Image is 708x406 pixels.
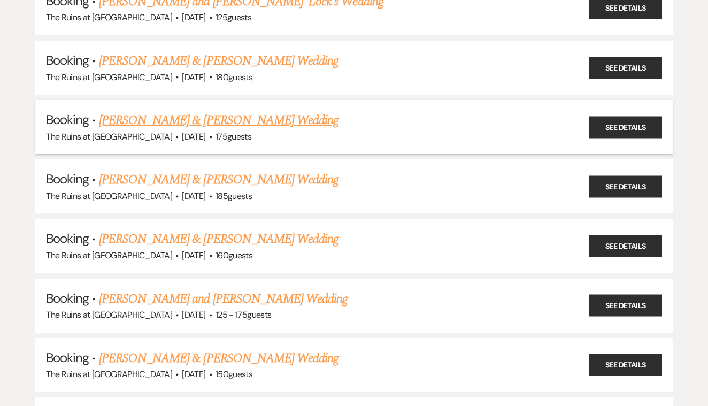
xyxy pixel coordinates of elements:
[99,51,338,71] a: [PERSON_NAME] & [PERSON_NAME] Wedding
[46,171,89,187] span: Booking
[46,12,172,23] span: The Ruins at [GEOGRAPHIC_DATA]
[46,190,172,202] span: The Ruins at [GEOGRAPHIC_DATA]
[589,235,662,257] a: See Details
[216,309,271,320] span: 125 - 175 guests
[99,289,348,309] a: [PERSON_NAME] and [PERSON_NAME] Wedding
[99,349,338,368] a: [PERSON_NAME] & [PERSON_NAME] Wedding
[589,354,662,376] a: See Details
[46,52,89,68] span: Booking
[589,116,662,138] a: See Details
[46,72,172,83] span: The Ruins at [GEOGRAPHIC_DATA]
[46,230,89,247] span: Booking
[182,190,205,202] span: [DATE]
[182,12,205,23] span: [DATE]
[46,309,172,320] span: The Ruins at [GEOGRAPHIC_DATA]
[46,290,89,307] span: Booking
[216,250,252,261] span: 160 guests
[99,229,338,249] a: [PERSON_NAME] & [PERSON_NAME] Wedding
[216,369,252,380] span: 150 guests
[182,72,205,83] span: [DATE]
[46,131,172,142] span: The Ruins at [GEOGRAPHIC_DATA]
[216,12,251,23] span: 125 guests
[46,369,172,380] span: The Ruins at [GEOGRAPHIC_DATA]
[182,369,205,380] span: [DATE]
[182,131,205,142] span: [DATE]
[46,250,172,261] span: The Ruins at [GEOGRAPHIC_DATA]
[46,349,89,366] span: Booking
[182,309,205,320] span: [DATE]
[589,295,662,317] a: See Details
[589,57,662,79] a: See Details
[182,250,205,261] span: [DATE]
[99,170,338,189] a: [PERSON_NAME] & [PERSON_NAME] Wedding
[216,131,251,142] span: 175 guests
[46,111,89,128] span: Booking
[216,190,252,202] span: 185 guests
[216,72,252,83] span: 180 guests
[99,111,338,130] a: [PERSON_NAME] & [PERSON_NAME] Wedding
[589,175,662,197] a: See Details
